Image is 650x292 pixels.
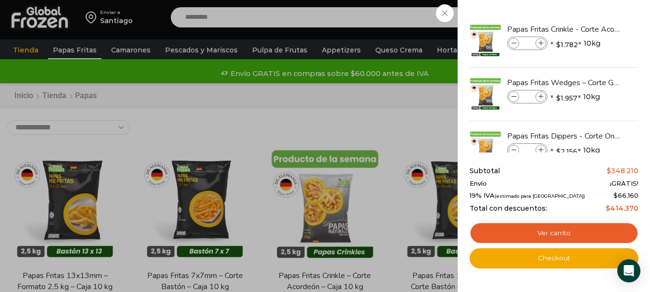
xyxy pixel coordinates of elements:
[507,131,622,141] a: Papas Fritas Dippers - Corte Ondulado - Caja 10 kg
[550,37,600,50] span: × × 10kg
[607,166,638,175] bdi: 348.210
[470,167,500,175] span: Subtotal
[520,38,535,49] input: Product quantity
[470,248,638,268] a: Checkout
[556,93,577,103] bdi: 1.957
[556,40,578,50] bdi: 1.782
[610,180,638,188] span: ¡GRATIS!
[607,166,611,175] span: $
[507,24,622,35] a: Papas Fritas Crinkle - Corte Acordeón - Caja 10 kg
[606,204,638,213] bdi: 414.370
[556,93,561,103] span: $
[556,40,561,50] span: $
[613,191,618,199] span: $
[507,77,622,88] a: Papas Fritas Wedges – Corte Gajo - Caja 10 kg
[470,180,487,188] span: Envío
[470,222,638,244] a: Ver carrito
[470,204,547,213] span: Total con descuentos:
[556,147,577,156] bdi: 2.156
[550,90,600,103] span: × × 10kg
[606,204,610,213] span: $
[470,192,585,200] span: 19% IVA
[495,193,585,199] small: (estimado para [GEOGRAPHIC_DATA])
[556,147,561,156] span: $
[613,191,638,199] span: 66.160
[520,145,535,155] input: Product quantity
[550,143,600,157] span: × × 10kg
[520,91,535,102] input: Product quantity
[617,259,640,282] div: Open Intercom Messenger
